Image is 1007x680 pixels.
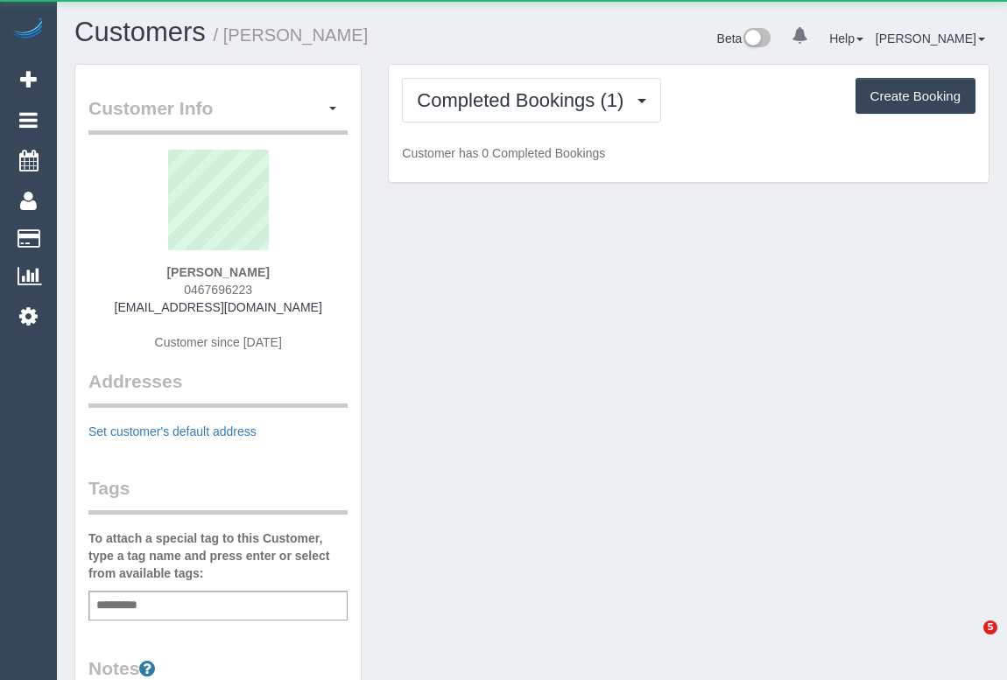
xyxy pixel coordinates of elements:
strong: [PERSON_NAME] [166,265,269,279]
a: [PERSON_NAME] [876,32,985,46]
a: Customers [74,17,206,47]
img: New interface [742,28,771,51]
a: [EMAIL_ADDRESS][DOMAIN_NAME] [115,300,322,314]
a: Help [829,32,863,46]
button: Completed Bookings (1) [402,78,661,123]
p: Customer has 0 Completed Bookings [402,144,975,162]
button: Create Booking [856,78,975,115]
small: / [PERSON_NAME] [214,25,369,45]
label: To attach a special tag to this Customer, type a tag name and press enter or select from availabl... [88,529,348,582]
span: Customer since [DATE] [155,335,282,349]
span: Completed Bookings (1) [417,89,632,111]
iframe: Intercom live chat [947,620,989,662]
a: Set customer's default address [88,424,257,438]
span: 5 [983,620,997,634]
legend: Tags [88,475,348,515]
legend: Customer Info [88,95,348,135]
img: Automaid Logo [11,18,46,42]
a: Beta [717,32,771,46]
span: 0467696223 [184,283,252,297]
